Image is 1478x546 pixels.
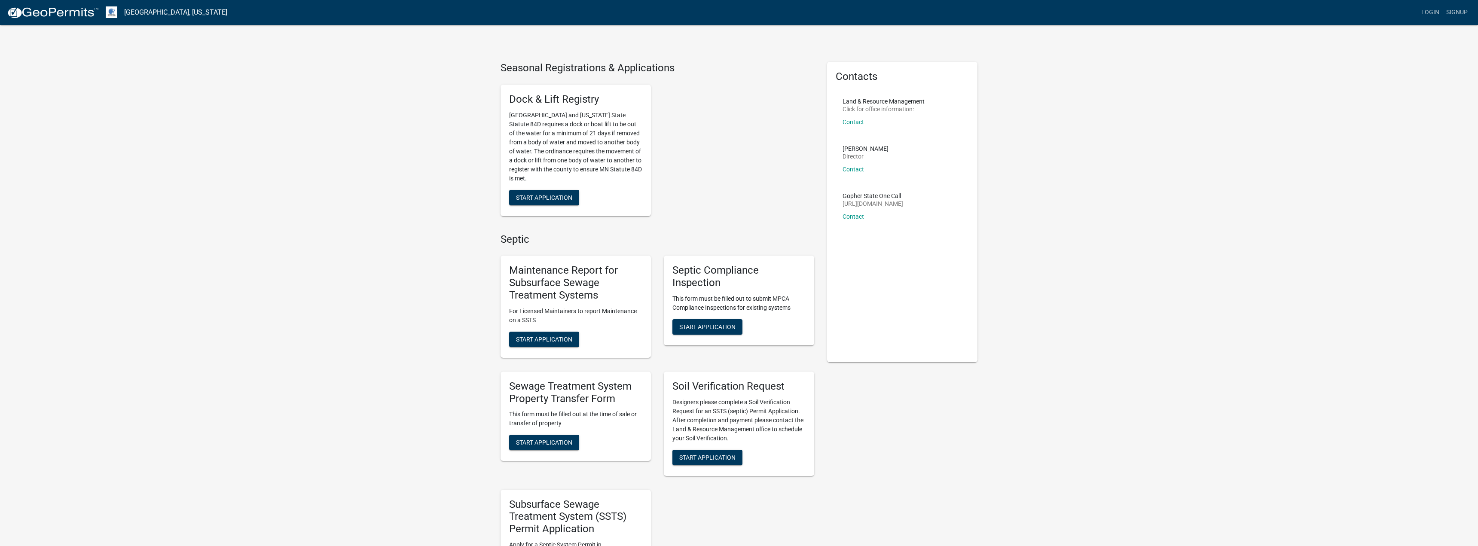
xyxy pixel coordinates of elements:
[509,498,642,535] h5: Subsurface Sewage Treatment System (SSTS) Permit Application
[516,194,572,201] span: Start Application
[843,119,864,125] a: Contact
[501,233,814,246] h4: Septic
[672,380,806,393] h5: Soil Verification Request
[843,98,925,104] p: Land & Resource Management
[843,166,864,173] a: Contact
[672,264,806,289] h5: Septic Compliance Inspection
[672,319,742,335] button: Start Application
[509,111,642,183] p: [GEOGRAPHIC_DATA] and [US_STATE] State Statute 84D requires a dock or boat lift to be out of the ...
[679,323,736,330] span: Start Application
[509,380,642,405] h5: Sewage Treatment System Property Transfer Form
[672,450,742,465] button: Start Application
[509,190,579,205] button: Start Application
[501,62,814,74] h4: Seasonal Registrations & Applications
[1443,4,1471,21] a: Signup
[106,6,117,18] img: Otter Tail County, Minnesota
[509,435,579,450] button: Start Application
[509,264,642,301] h5: Maintenance Report for Subsurface Sewage Treatment Systems
[679,454,736,461] span: Start Application
[672,294,806,312] p: This form must be filled out to submit MPCA Compliance Inspections for existing systems
[843,146,889,152] p: [PERSON_NAME]
[509,93,642,106] h5: Dock & Lift Registry
[509,410,642,428] p: This form must be filled out at the time of sale or transfer of property
[843,106,925,112] p: Click for office information:
[843,201,903,207] p: [URL][DOMAIN_NAME]
[836,70,969,83] h5: Contacts
[516,336,572,342] span: Start Application
[509,332,579,347] button: Start Application
[843,213,864,220] a: Contact
[843,153,889,159] p: Director
[516,439,572,446] span: Start Application
[509,307,642,325] p: For Licensed Maintainers to report Maintenance on a SSTS
[672,398,806,443] p: Designers please complete a Soil Verification Request for an SSTS (septic) Permit Application. Af...
[843,193,903,199] p: Gopher State One Call
[1418,4,1443,21] a: Login
[124,5,227,20] a: [GEOGRAPHIC_DATA], [US_STATE]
